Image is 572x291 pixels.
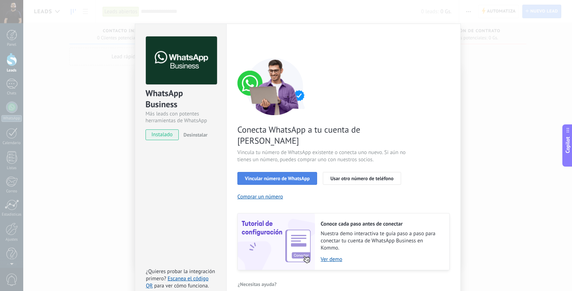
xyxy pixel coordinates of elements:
div: WhatsApp Business [146,88,216,110]
button: Vincular número de WhatsApp [237,172,317,185]
button: Desinstalar [181,129,207,140]
span: Conecta WhatsApp a tu cuenta de [PERSON_NAME] [237,124,408,146]
a: Escanea el código QR [146,275,208,289]
a: Ver demo [321,256,442,263]
img: logo_main.png [146,36,217,85]
span: Usar otro número de teléfono [330,176,393,181]
span: Desinstalar [183,132,207,138]
div: Más leads con potentes herramientas de WhatsApp [146,110,216,124]
span: ¿Necesitas ayuda? [238,282,277,287]
button: Comprar un número [237,193,283,200]
span: Vincula tu número de WhatsApp existente o conecta uno nuevo. Si aún no tienes un número, puedes c... [237,149,408,163]
span: Copilot [564,137,571,153]
img: connect number [237,58,312,115]
button: Usar otro número de teléfono [323,172,401,185]
span: instalado [146,129,178,140]
span: para ver cómo funciona. [154,282,209,289]
span: ¿Quieres probar la integración primero? [146,268,215,282]
button: ¿Necesitas ayuda? [237,279,277,290]
span: Nuestra demo interactiva te guía paso a paso para conectar tu cuenta de WhatsApp Business en Kommo. [321,230,442,252]
span: Vincular número de WhatsApp [245,176,310,181]
h2: Conoce cada paso antes de conectar [321,221,442,227]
